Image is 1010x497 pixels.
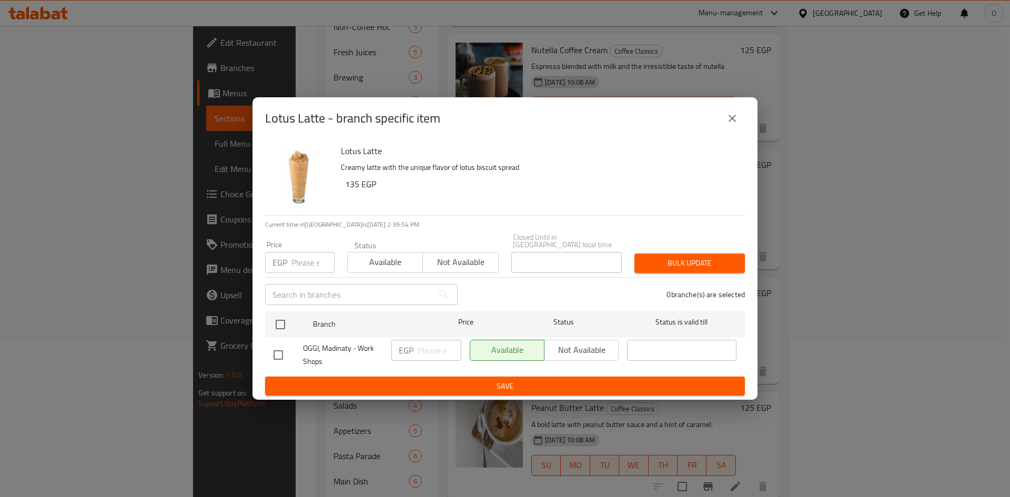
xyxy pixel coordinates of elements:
[291,252,335,273] input: Please enter price
[265,284,433,305] input: Search in branches
[265,377,745,396] button: Save
[422,252,498,273] button: Not available
[634,253,745,273] button: Bulk update
[627,316,736,329] span: Status is valid till
[313,318,422,331] span: Branch
[341,161,736,174] p: Creamy latte with the unique flavor of lotus biscuit spread
[341,144,736,158] h6: Lotus Latte
[720,106,745,131] button: close
[272,256,287,269] p: EGP
[399,344,413,357] p: EGP
[265,220,745,229] p: Current time in [GEOGRAPHIC_DATA] is [DATE] 2:39:54 PM
[431,316,501,329] span: Price
[352,255,419,270] span: Available
[509,316,619,329] span: Status
[427,255,494,270] span: Not available
[347,252,423,273] button: Available
[345,177,736,191] h6: 135 EGP
[666,289,745,300] p: 0 branche(s) are selected
[265,144,332,211] img: Lotus Latte
[265,110,440,127] h2: Lotus Latte - branch specific item
[418,340,461,361] input: Please enter price
[274,380,736,393] span: Save
[303,342,383,368] span: OGGI, Madinaty - Work Shops
[643,257,736,270] span: Bulk update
